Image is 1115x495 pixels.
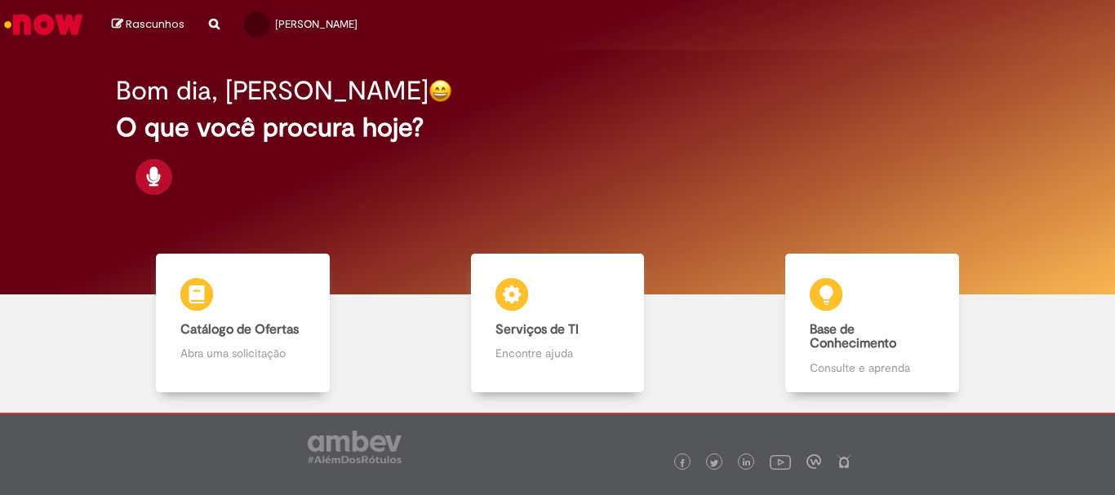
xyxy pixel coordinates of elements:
[116,77,429,105] h2: Bom dia, [PERSON_NAME]
[308,431,402,463] img: logo_footer_ambev_rotulo_gray.png
[810,360,934,376] p: Consulte e aprenda
[116,113,999,142] h2: O que você procura hoje?
[770,451,791,472] img: logo_footer_youtube.png
[678,459,686,467] img: logo_footer_facebook.png
[275,17,358,31] span: [PERSON_NAME]
[86,254,400,392] a: Catálogo de Ofertas Abra uma solicitação
[429,79,452,103] img: happy-face.png
[495,321,579,338] b: Serviços de TI
[495,345,620,361] p: Encontre ajuda
[126,16,184,32] span: Rascunhos
[400,254,714,392] a: Serviços de TI Encontre ajuda
[715,254,1029,392] a: Base de Conhecimento Consulte e aprenda
[806,454,821,469] img: logo_footer_workplace.png
[743,458,751,468] img: logo_footer_linkedin.png
[810,321,896,352] b: Base de Conhecimento
[112,17,184,33] a: Rascunhos
[180,321,299,338] b: Catálogo de Ofertas
[837,454,851,469] img: logo_footer_naosei.png
[2,8,86,41] img: ServiceNow
[710,459,718,467] img: logo_footer_twitter.png
[180,345,304,361] p: Abra uma solicitação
